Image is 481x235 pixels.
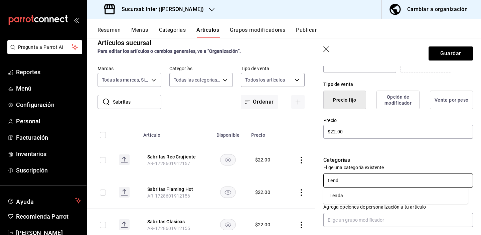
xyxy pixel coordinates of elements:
[220,219,236,230] button: availability-product
[323,204,473,210] p: Agrega opciones de personalización a tu artículo
[16,100,81,109] span: Configuración
[147,226,190,231] span: AR-1728601912155
[255,156,270,163] div: $ 22.00
[255,221,270,228] div: $ 22.00
[230,27,285,38] button: Grupos modificadores
[98,66,161,71] label: Marcas
[98,48,241,54] strong: Para editar los artículos o cambios generales, ve a “Organización”.
[323,81,473,88] div: Tipo de venta
[323,118,473,123] label: Precio
[323,213,473,227] input: Elige un grupo modificador
[255,189,270,196] div: $ 22.00
[429,46,473,61] button: Guardar
[16,166,81,175] span: Suscripción
[220,187,236,198] button: availability-product
[298,157,305,163] button: actions
[147,186,201,193] button: edit-product-location
[209,122,247,144] th: Disponible
[430,91,473,109] button: Venta por peso
[159,27,186,38] button: Categorías
[18,44,72,51] span: Pregunta a Parrot AI
[323,173,473,188] input: Elige una categoría existente
[323,125,473,139] input: $0.00
[245,77,285,83] span: Todos los artículos
[323,190,468,201] li: Tienda
[147,153,201,160] button: edit-product-location
[147,161,190,166] span: AR-1728601912157
[196,27,219,38] button: Artículos
[16,133,81,142] span: Facturación
[247,122,285,144] th: Precio
[16,117,81,126] span: Personal
[113,95,161,109] input: Buscar artículo
[73,17,79,23] button: open_drawer_menu
[241,95,278,109] button: Ordenar
[5,48,82,55] a: Pregunta a Parrot AI
[7,40,82,54] button: Pregunta a Parrot AI
[16,197,72,205] span: Ayuda
[323,164,473,171] p: Elige una categoría existente
[98,27,481,38] div: navigation tabs
[98,38,151,48] div: Artículos sucursal
[323,91,366,109] button: Precio fijo
[16,149,81,158] span: Inventarios
[98,27,121,38] button: Resumen
[169,66,233,71] label: Categorías
[376,91,420,109] button: Opción de modificador
[16,84,81,93] span: Menú
[298,222,305,228] button: actions
[16,212,81,221] span: Recomienda Parrot
[147,193,190,199] span: AR-1728601912156
[147,218,201,225] button: edit-product-location
[298,189,305,196] button: actions
[407,5,468,14] div: Cambiar a organización
[16,68,81,77] span: Reportes
[323,156,473,164] p: Categorías
[102,77,149,83] span: Todas las marcas, Sin marca
[116,5,204,13] h3: Sucursal: Inter ([PERSON_NAME])
[131,27,148,38] button: Menús
[174,77,221,83] span: Todas las categorías, Sin categoría
[220,154,236,165] button: availability-product
[139,122,209,144] th: Artículo
[241,66,305,71] label: Tipo de venta
[296,27,317,38] button: Publicar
